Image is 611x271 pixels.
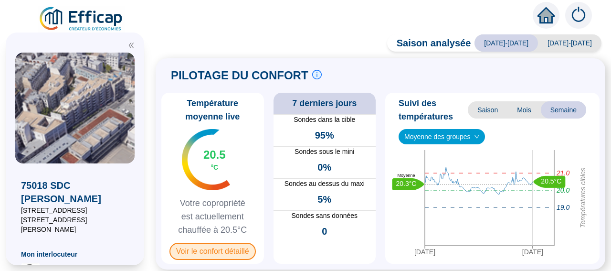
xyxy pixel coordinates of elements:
span: Votre copropriété est actuellement chauffée à 20.5°C [165,196,260,237]
span: 20.5 [203,147,226,163]
span: 95% [315,129,334,142]
tspan: 19.0 [557,203,569,211]
tspan: 21.0 [556,169,569,177]
span: Saison analysée [387,36,471,50]
img: indicateur températures [182,129,230,190]
span: Sondes sous le mini [274,147,376,157]
span: Température moyenne live [165,97,260,123]
span: [STREET_ADDRESS][PERSON_NAME] [21,215,129,234]
span: 5% [317,193,331,206]
span: 7 derniers jours [292,97,357,110]
img: alerts [565,2,592,29]
span: double-left [128,42,135,49]
tspan: Températures cibles [579,168,587,228]
span: 75018 SDC [PERSON_NAME] [21,179,129,206]
span: Moyenne des groupes [404,130,479,144]
span: Sondes au dessus du maxi [274,179,376,189]
tspan: 20.0 [556,186,569,194]
span: Saison [468,101,507,119]
span: down [474,134,480,140]
span: home [537,7,555,24]
span: [DATE]-[DATE] [538,34,601,52]
span: [STREET_ADDRESS] [21,206,129,215]
span: Voir le confort détaillé [169,243,256,260]
span: 0% [317,161,331,174]
span: info-circle [312,70,322,79]
span: 0 [322,225,327,238]
span: Mon interlocuteur [21,249,129,259]
span: PILOTAGE DU CONFORT [171,68,308,83]
img: efficap energie logo [38,6,125,33]
span: Suivi des températures [399,97,468,123]
span: [DATE]-[DATE] [474,34,538,52]
tspan: [DATE] [414,248,435,256]
text: 20.5°C [541,177,561,185]
span: Semaine [541,101,586,119]
span: Mois [507,101,541,119]
text: 20.3°C [396,180,417,187]
span: Sondes dans la cible [274,115,376,125]
span: °C [211,163,218,172]
span: Sondes sans données [274,211,376,221]
tspan: [DATE] [522,248,543,256]
text: Moyenne [397,173,415,178]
